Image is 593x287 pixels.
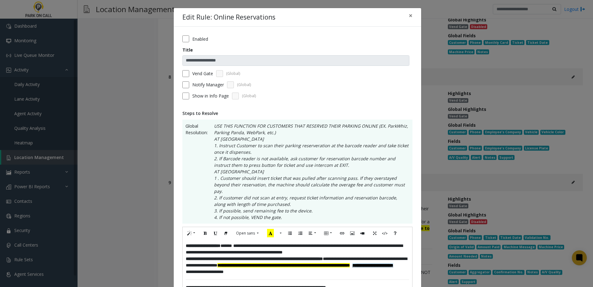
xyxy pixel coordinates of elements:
button: Underline (CTRL+U) [210,229,221,238]
button: Font Family [233,229,262,238]
button: Help [390,229,400,238]
button: Close [404,8,417,23]
label: Title [182,47,193,53]
button: Code View [380,229,390,238]
button: More Color [277,229,283,238]
label: Vend Gate [192,70,213,77]
span: (Global) [237,82,251,88]
label: Enabled [192,36,208,42]
button: Link (CTRL+K) [337,229,347,238]
button: Recent Color [264,229,277,238]
span: (Global) [226,71,240,76]
button: Bold (CTRL+B) [200,229,211,238]
div: Steps to Resolve [182,110,412,116]
button: Unordered list (CTRL+SHIFT+NUM7) [285,229,295,238]
button: Style [184,229,198,238]
label: Notify Manager [192,81,224,88]
button: Ordered list (CTRL+SHIFT+NUM8) [295,229,305,238]
span: Open sans [236,230,255,236]
button: Full Screen [369,229,380,238]
h4: Edit Rule: Online Reservations [182,12,275,22]
p: USE THIS FUNCTION FOR CUSTOMERS THAT RESERVED THEIR PARKING ONLINE (EX. ParkWhiz, Parking Panda, ... [208,123,409,221]
button: Table [321,229,335,238]
span: Global Resolution: [185,123,208,221]
button: Picture [347,229,358,238]
span: × [409,11,412,20]
span: Show in Info Page [192,93,229,99]
button: Paragraph [305,229,319,238]
button: Video [357,229,368,238]
span: (Global) [242,93,256,99]
button: Remove Font Style (CTRL+\) [221,229,231,238]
